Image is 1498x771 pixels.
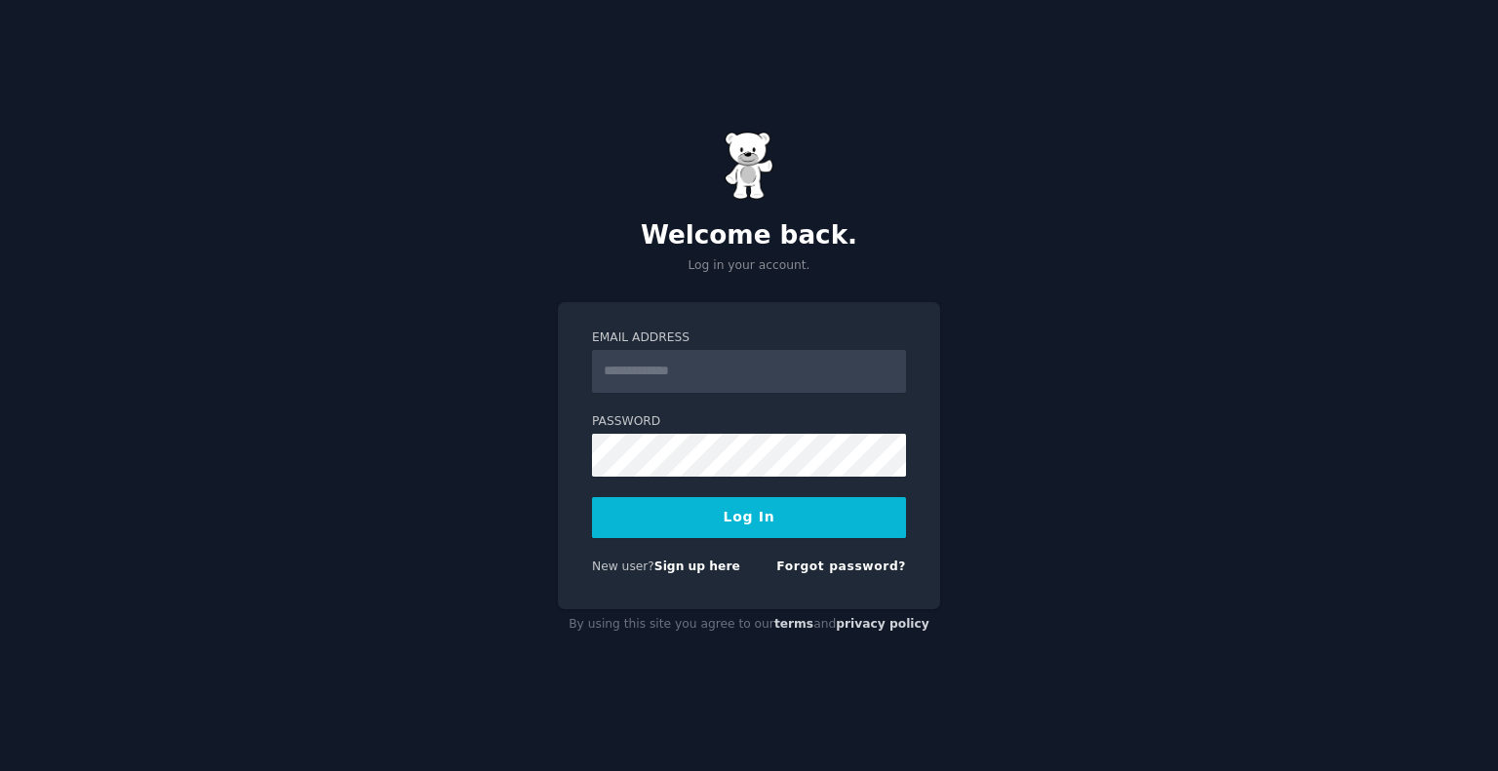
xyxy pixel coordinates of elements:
button: Log In [592,497,906,538]
label: Password [592,413,906,431]
div: By using this site you agree to our and [558,609,940,640]
a: Sign up here [654,559,740,573]
label: Email Address [592,329,906,347]
span: New user? [592,559,654,573]
a: terms [774,617,813,631]
img: Gummy Bear [725,132,773,200]
p: Log in your account. [558,257,940,275]
a: Forgot password? [776,559,906,573]
a: privacy policy [836,617,929,631]
h2: Welcome back. [558,220,940,251]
